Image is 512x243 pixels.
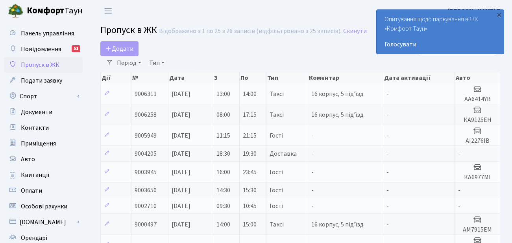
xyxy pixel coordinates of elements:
[311,202,314,210] span: -
[270,187,283,193] span: Гості
[135,149,157,158] span: 9004205
[243,186,257,195] span: 15:30
[172,202,190,210] span: [DATE]
[21,61,59,69] span: Пропуск в ЖК
[240,72,266,83] th: По
[27,4,83,18] span: Таун
[135,202,157,210] span: 9002710
[458,226,497,234] h5: АМ7915ЕМ
[100,23,157,37] span: Пропуск в ЖК
[159,28,342,35] div: Відображено з 1 по 25 з 26 записів (відфільтровано з 25 записів).
[213,72,240,83] th: З
[172,131,190,140] span: [DATE]
[172,110,190,119] span: [DATE]
[216,186,230,195] span: 14:30
[216,131,230,140] span: 11:15
[21,186,42,195] span: Оплати
[21,123,49,132] span: Контакти
[27,4,65,17] b: Комфорт
[270,169,283,175] span: Гості
[448,7,503,15] b: [PERSON_NAME] П.
[98,4,118,17] button: Переключити навігацію
[4,120,83,136] a: Контакти
[216,149,230,158] span: 18:30
[4,57,83,73] a: Пропуск в ЖК
[270,151,297,157] span: Доставка
[72,45,80,52] div: 51
[458,186,460,195] span: -
[4,151,83,167] a: Авто
[135,110,157,119] span: 9006258
[386,90,389,98] span: -
[146,56,168,70] a: Тип
[311,186,314,195] span: -
[216,168,230,177] span: 16:00
[100,41,139,56] a: Додати
[386,168,389,177] span: -
[383,72,455,83] th: Дата активації
[172,168,190,177] span: [DATE]
[458,116,497,124] h5: КА9125ЕН
[243,90,257,98] span: 14:00
[216,220,230,229] span: 14:00
[311,168,314,177] span: -
[114,56,144,70] a: Період
[266,72,308,83] th: Тип
[243,149,257,158] span: 19:30
[172,186,190,195] span: [DATE]
[21,108,52,116] span: Документи
[4,167,83,183] a: Квитанції
[448,6,503,16] a: [PERSON_NAME] П.
[135,186,157,195] span: 9003650
[4,214,83,230] a: [DOMAIN_NAME]
[243,202,257,210] span: 10:45
[270,221,284,228] span: Таксі
[135,90,157,98] span: 9006311
[311,110,364,119] span: 16 корпус, 5 під'їзд
[377,10,504,54] div: Опитування щодо паркування в ЖК «Комфорт Таун»
[458,137,497,145] h5: АІ2276ІВ
[386,186,389,195] span: -
[455,72,500,83] th: Авто
[386,202,389,210] span: -
[4,41,83,57] a: Повідомлення51
[131,72,168,83] th: №
[4,199,83,214] a: Особові рахунки
[4,104,83,120] a: Документи
[458,149,460,158] span: -
[311,220,364,229] span: 16 корпус, 5 під'їзд
[21,45,61,53] span: Повідомлення
[101,72,131,83] th: Дії
[172,90,190,98] span: [DATE]
[21,234,47,242] span: Орендарі
[4,73,83,88] a: Подати заявку
[216,110,230,119] span: 08:00
[135,131,157,140] span: 9005949
[21,139,56,148] span: Приміщення
[4,183,83,199] a: Оплати
[386,110,389,119] span: -
[135,220,157,229] span: 9000497
[243,168,257,177] span: 23:45
[270,203,283,209] span: Гості
[216,90,230,98] span: 13:00
[216,202,230,210] span: 09:30
[21,155,35,164] span: Авто
[458,96,497,103] h5: АА6414YВ
[243,220,257,229] span: 15:00
[4,26,83,41] a: Панель управління
[308,72,383,83] th: Коментар
[458,174,497,181] h5: КА6977МІ
[343,28,367,35] a: Скинути
[458,202,460,210] span: -
[311,90,364,98] span: 16 корпус, 5 під'їзд
[8,3,24,19] img: logo.png
[172,149,190,158] span: [DATE]
[270,133,283,139] span: Гості
[21,76,62,85] span: Подати заявку
[311,149,314,158] span: -
[270,91,284,97] span: Таксі
[384,40,496,49] a: Голосувати
[105,44,133,53] span: Додати
[21,171,50,179] span: Квитанції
